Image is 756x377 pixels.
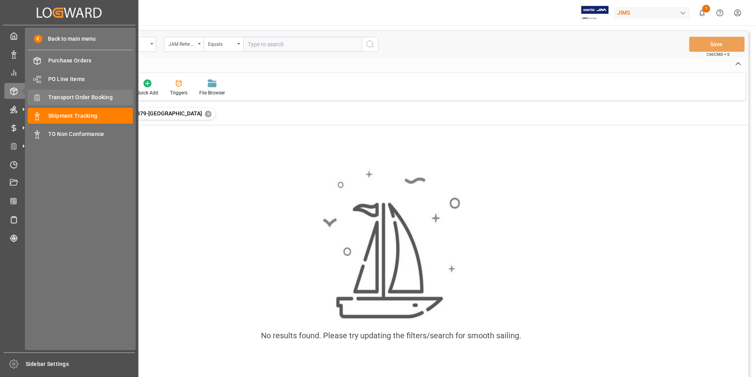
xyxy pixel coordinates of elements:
input: Type to search [243,37,362,52]
a: Timeslot Management V2 [4,156,134,172]
button: show 1 new notifications [693,4,711,22]
a: My Reports [4,65,134,80]
span: 22-10379-[GEOGRAPHIC_DATA] [122,110,202,117]
button: Save [689,37,745,52]
span: PO Line Items [48,75,133,83]
img: smooth_sailing.jpeg [322,170,460,320]
button: search button [362,37,378,52]
div: ✕ [205,111,212,117]
span: Shipment Tracking [48,112,133,120]
button: open menu [204,37,243,52]
button: open menu [164,37,204,52]
span: TO Non Conformance [48,130,133,138]
span: Transport Order Booking [48,93,133,102]
button: JIMS [614,5,693,20]
div: File Browser [199,89,225,96]
a: Document Management [4,175,134,190]
div: Quick Add [136,89,158,96]
button: Help Center [711,4,729,22]
div: No results found. Please try updating the filters/search for smooth sailing. [261,330,521,341]
a: Tracking Shipment [4,230,134,245]
a: My Cockpit [4,28,134,43]
div: Equals [208,39,235,48]
span: Ctrl/CMD + S [707,51,730,57]
span: Back to main menu [42,35,96,43]
a: Transport Order Booking [28,90,133,105]
a: PO Line Items [28,71,133,87]
img: Exertis%20JAM%20-%20Email%20Logo.jpg_1722504956.jpg [581,6,609,20]
span: Purchase Orders [48,57,133,65]
div: JIMS [614,7,690,19]
a: CO2 Calculator [4,193,134,209]
a: Shipment Tracking [28,108,133,123]
span: Sidebar Settings [26,360,135,368]
a: TO Non Conformance [28,126,133,142]
span: 1 [702,5,710,13]
a: Data Management [4,46,134,62]
div: JAM Reference Number [168,39,195,48]
a: Purchase Orders [28,53,133,68]
a: Sailing Schedules [4,212,134,227]
div: Triggers [170,89,187,96]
